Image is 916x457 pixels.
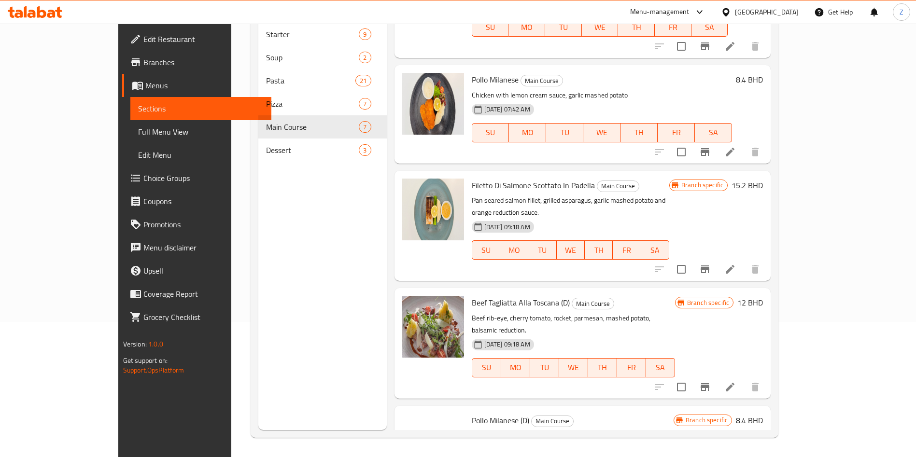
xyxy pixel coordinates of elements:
[266,28,359,40] span: Starter
[545,17,582,37] button: TU
[359,28,371,40] div: items
[693,258,717,281] button: Branch-specific-item
[476,360,497,374] span: SU
[472,123,509,142] button: SU
[650,360,671,374] span: SA
[621,360,642,374] span: FR
[258,69,386,92] div: Pasta21
[359,98,371,110] div: items
[695,123,732,142] button: SA
[258,92,386,115] div: Pizza7
[145,80,264,91] span: Menus
[695,20,724,34] span: SA
[122,28,271,51] a: Edit Restaurant
[646,358,675,377] button: SA
[130,143,271,166] a: Edit Menu
[624,125,654,139] span: TH
[645,243,665,257] span: SA
[122,74,271,97] a: Menus
[732,179,763,192] h6: 15.2 BHD
[550,125,579,139] span: TU
[530,358,559,377] button: TU
[532,243,552,257] span: TU
[138,149,264,161] span: Edit Menu
[586,20,615,34] span: WE
[699,125,728,139] span: SA
[671,142,691,162] span: Select to update
[559,358,588,377] button: WE
[585,240,613,260] button: TH
[744,35,767,58] button: delete
[671,36,691,56] span: Select to update
[617,243,637,257] span: FR
[472,72,519,87] span: Pollo Milanese
[693,140,717,164] button: Branch-specific-item
[143,219,264,230] span: Promotions
[266,75,355,86] span: Pasta
[572,298,614,309] span: Main Course
[508,17,545,37] button: MO
[122,259,271,282] a: Upsell
[724,41,736,52] a: Edit menu item
[266,52,359,63] span: Soup
[658,123,695,142] button: FR
[143,56,264,68] span: Branches
[480,105,534,114] span: [DATE] 07:42 AM
[122,236,271,259] a: Menu disclaimer
[500,240,528,260] button: MO
[258,138,386,162] div: Dessert3
[504,243,524,257] span: MO
[546,123,583,142] button: TU
[505,360,526,374] span: MO
[501,358,530,377] button: MO
[671,259,691,279] span: Select to update
[630,6,690,18] div: Menu-management
[122,213,271,236] a: Promotions
[693,375,717,399] button: Branch-specific-item
[359,146,370,155] span: 3
[143,311,264,323] span: Grocery Checklist
[472,178,595,193] span: Filetto Di Salmone Scottato In Padella
[402,296,464,358] img: Beef Tagliatta Alla Toscana (D)
[266,98,359,110] span: Pizza
[549,20,578,34] span: TU
[122,166,271,190] a: Choice Groups
[402,179,464,240] img: Filetto Di Salmone Scottato In Padella
[744,375,767,399] button: delete
[900,7,903,17] span: Z
[509,123,546,142] button: MO
[266,144,359,156] span: Dessert
[122,51,271,74] a: Branches
[582,17,619,37] button: WE
[588,358,617,377] button: TH
[744,258,767,281] button: delete
[521,75,563,86] span: Main Course
[683,298,733,307] span: Branch specific
[534,360,555,374] span: TU
[472,358,501,377] button: SU
[613,240,641,260] button: FR
[472,17,509,37] button: SU
[563,360,584,374] span: WE
[472,413,529,428] span: Pollo Milanese (D)
[512,20,541,34] span: MO
[359,52,371,63] div: items
[122,282,271,305] a: Coverage Report
[122,305,271,329] a: Grocery Checklist
[736,414,763,427] h6: 8.4 BHD
[476,243,496,257] span: SU
[724,381,736,393] a: Edit menu item
[359,144,371,156] div: items
[258,23,386,46] div: Starter9
[359,53,370,62] span: 2
[472,240,500,260] button: SU
[143,195,264,207] span: Coupons
[480,222,534,232] span: [DATE] 09:18 AM
[620,123,658,142] button: TH
[532,415,573,427] span: Main Course
[122,190,271,213] a: Coupons
[655,17,691,37] button: FR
